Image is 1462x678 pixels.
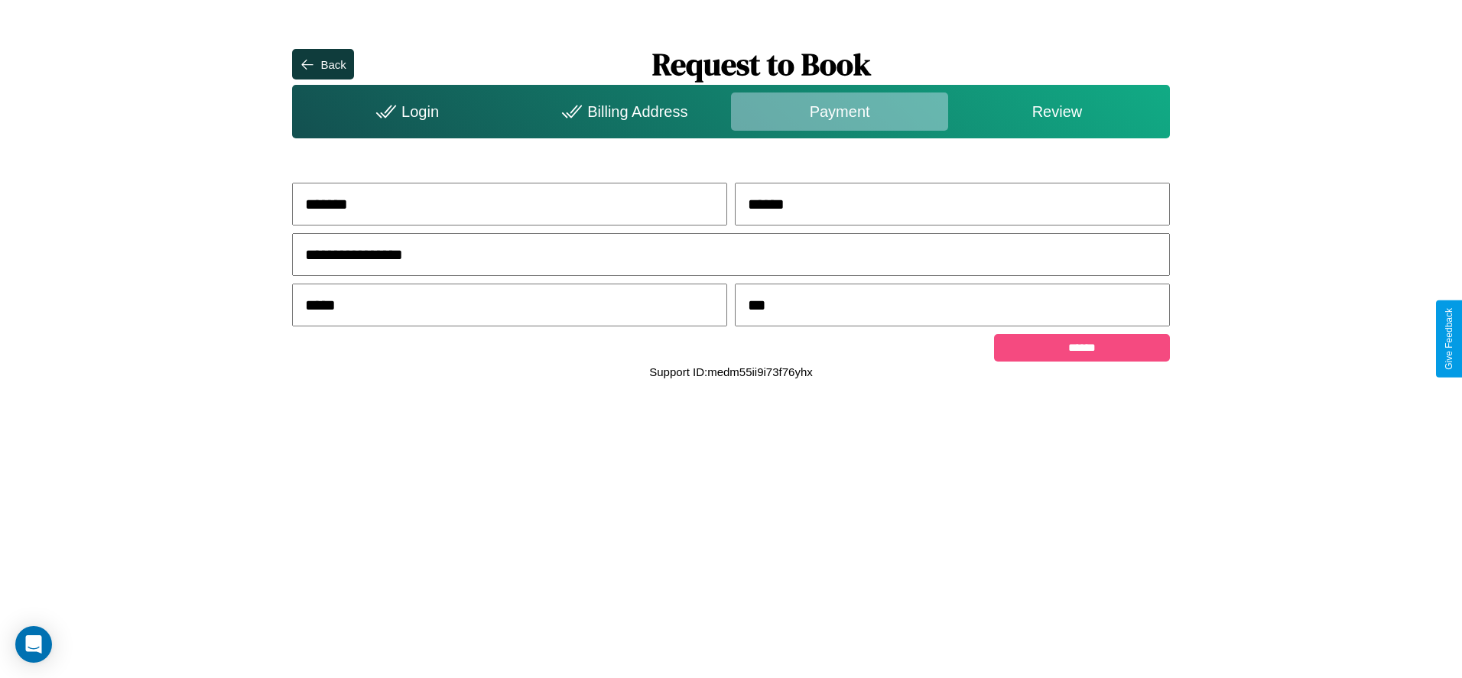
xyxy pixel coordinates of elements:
div: Open Intercom Messenger [15,626,52,663]
div: Billing Address [514,92,731,131]
h1: Request to Book [354,44,1170,85]
div: Back [320,58,346,71]
button: Back [292,49,353,79]
p: Support ID: medm55ii9i73f76yhx [649,362,812,382]
div: Login [296,92,513,131]
div: Payment [731,92,948,131]
div: Give Feedback [1444,308,1454,370]
div: Review [948,92,1165,131]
